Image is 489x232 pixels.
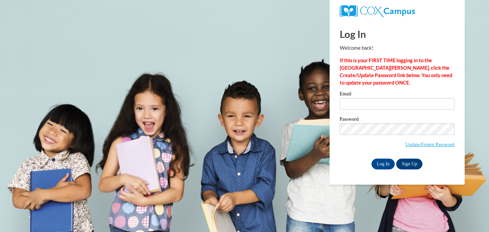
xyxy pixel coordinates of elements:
a: COX Campus [340,8,415,14]
img: COX Campus [340,5,415,17]
label: Password [340,117,455,123]
a: Update/Forgot Password [406,142,455,147]
input: Log In [371,159,395,169]
a: Sign Up [396,159,422,169]
label: Email [340,91,455,98]
strong: If this is your FIRST TIME logging in to the [GEOGRAPHIC_DATA][PERSON_NAME], click the Create/Upd... [340,57,452,86]
p: Welcome back! [340,44,455,52]
h1: Log In [340,27,455,41]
